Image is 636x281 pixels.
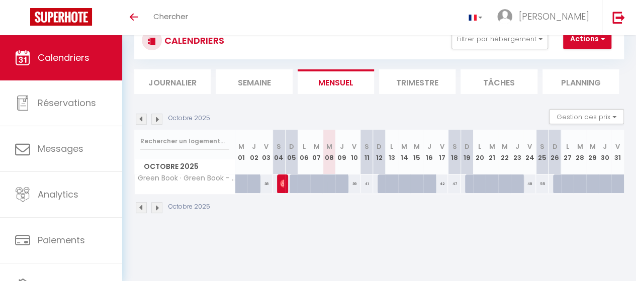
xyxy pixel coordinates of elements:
[373,130,386,174] th: 12
[436,130,448,174] th: 17
[310,130,323,174] th: 07
[566,142,569,151] abbr: L
[377,142,382,151] abbr: D
[589,142,595,151] abbr: M
[436,174,448,193] div: 42
[285,130,298,174] th: 05
[339,142,343,151] abbr: J
[515,142,519,151] abbr: J
[360,130,373,174] th: 11
[314,142,320,151] abbr: M
[523,130,536,174] th: 24
[272,130,285,174] th: 04
[289,142,294,151] abbr: D
[134,69,211,94] li: Journalier
[162,29,224,52] h3: CALENDRIERS
[348,174,360,193] div: 39
[352,142,356,151] abbr: V
[511,130,523,174] th: 23
[439,142,444,151] abbr: V
[348,130,360,174] th: 10
[427,142,431,151] abbr: J
[519,10,589,23] span: [PERSON_NAME]
[38,142,83,155] span: Messages
[153,11,188,22] span: Chercher
[542,69,619,94] li: Planning
[615,142,620,151] abbr: V
[298,130,310,174] th: 06
[536,130,549,174] th: 25
[264,142,268,151] abbr: V
[497,9,512,24] img: ...
[298,69,374,94] li: Mensuel
[549,130,561,174] th: 26
[360,174,373,193] div: 41
[335,130,348,174] th: 09
[326,142,332,151] abbr: M
[168,114,210,123] p: Octobre 2025
[489,142,495,151] abbr: M
[414,142,420,151] abbr: M
[365,142,369,151] abbr: S
[536,174,549,193] div: 55
[486,130,498,174] th: 21
[465,142,470,151] abbr: D
[549,109,624,124] button: Gestion des prix
[451,29,548,49] button: Filtrer par hébergement
[135,159,235,174] span: Octobre 2025
[401,142,407,151] abbr: M
[30,8,92,26] img: Super Booking
[527,142,532,151] abbr: V
[238,142,244,151] abbr: M
[235,130,248,174] th: 01
[577,142,583,151] abbr: M
[386,130,398,174] th: 13
[303,142,306,151] abbr: L
[448,174,461,193] div: 47
[260,174,272,193] div: 38
[603,142,607,151] abbr: J
[390,142,393,151] abbr: L
[323,130,335,174] th: 08
[216,69,292,94] li: Semaine
[473,130,486,174] th: 20
[136,174,237,182] span: Green Book · Green Book - Wifi fibre/Linge/Accès Cour
[452,142,457,151] abbr: S
[561,130,574,174] th: 27
[423,130,436,174] th: 16
[277,142,281,151] abbr: S
[280,174,284,193] span: [PERSON_NAME] Dj'Efoke
[502,142,508,151] abbr: M
[552,142,557,151] abbr: D
[612,11,625,24] img: logout
[540,142,544,151] abbr: S
[252,142,256,151] abbr: J
[398,130,411,174] th: 14
[461,69,537,94] li: Tâches
[599,130,611,174] th: 30
[38,188,78,201] span: Analytics
[411,130,423,174] th: 15
[478,142,481,151] abbr: L
[247,130,260,174] th: 02
[586,130,599,174] th: 29
[38,97,96,109] span: Réservations
[461,130,473,174] th: 19
[574,130,586,174] th: 28
[448,130,461,174] th: 18
[498,130,511,174] th: 22
[523,174,536,193] div: 48
[379,69,456,94] li: Trimestre
[611,130,624,174] th: 31
[38,51,89,64] span: Calendriers
[563,29,611,49] button: Actions
[260,130,272,174] th: 03
[140,132,229,150] input: Rechercher un logement...
[38,234,85,246] span: Paiements
[168,202,210,212] p: Octobre 2025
